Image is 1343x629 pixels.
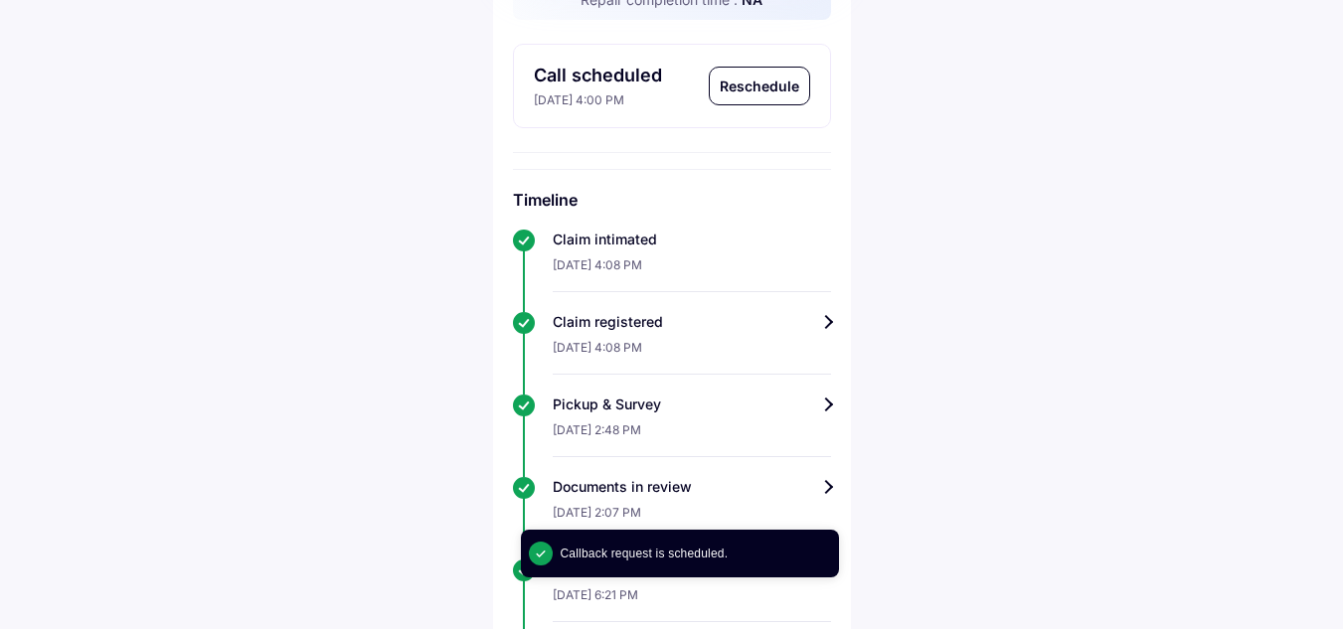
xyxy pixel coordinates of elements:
div: Pickup & Survey [553,394,831,414]
span: Callback request is scheduled. [561,544,729,563]
div: [DATE] 4:00 PM [534,87,662,108]
div: [DATE] 2:07 PM [553,497,831,540]
div: Claim intimated [553,230,831,249]
div: [DATE] 4:08 PM [553,332,831,375]
div: Documents in review [553,477,831,497]
div: Claim registered [553,312,831,332]
div: Reschedule [710,68,809,104]
div: [DATE] 2:48 PM [553,414,831,457]
div: [DATE] 6:21 PM [553,579,831,622]
h6: Timeline [513,190,831,210]
div: [DATE] 4:08 PM [553,249,831,292]
div: Call scheduled [534,64,662,87]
